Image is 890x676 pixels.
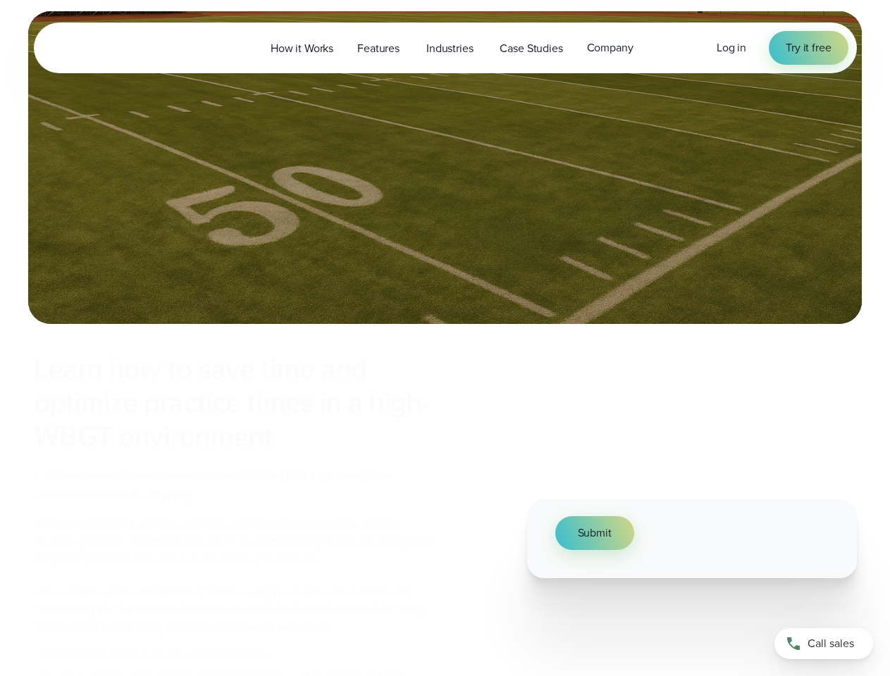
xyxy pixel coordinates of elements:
[555,516,634,550] button: Submit
[717,39,746,56] a: Log in
[578,525,612,542] span: Submit
[259,34,345,63] a: How it Works
[488,34,574,63] a: Case Studies
[786,39,831,56] span: Try it free
[271,40,333,57] span: How it Works
[774,628,873,659] a: Call sales
[769,31,848,65] a: Try it free
[808,635,854,652] span: Call sales
[587,39,633,56] span: Company
[426,40,473,57] span: Industries
[500,40,562,57] span: Case Studies
[357,40,400,57] span: Features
